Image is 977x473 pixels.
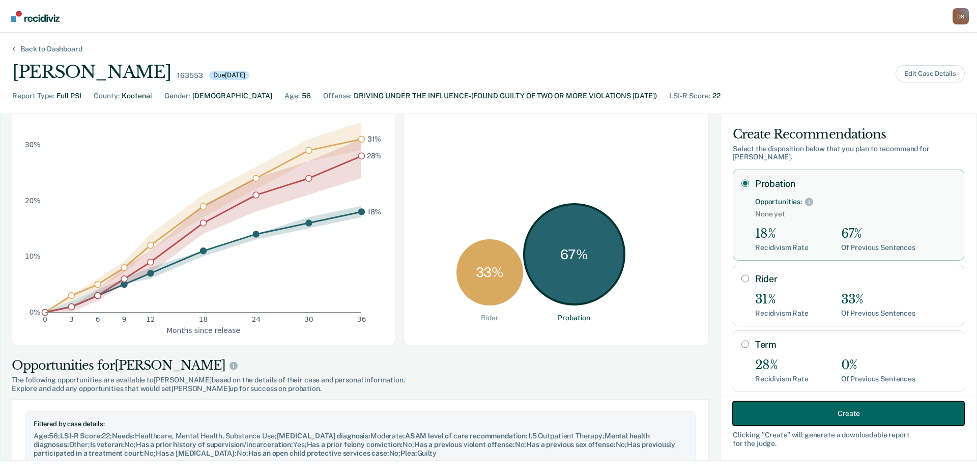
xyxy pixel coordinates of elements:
[733,126,964,143] div: Create Recommendations
[25,196,41,204] text: 20%
[304,315,313,323] text: 30
[96,315,100,323] text: 6
[164,91,190,101] div: Gender :
[8,45,95,53] div: Back to Dashboard
[112,432,135,440] span: Needs :
[69,315,74,323] text: 3
[45,122,361,312] g: area
[25,140,41,148] text: 30%
[34,440,675,457] span: Has previously participated in a treatment court :
[841,227,915,241] div: 67%
[841,309,915,318] div: Of Previous Sentences
[251,315,261,323] text: 24
[526,440,615,449] span: Has a previous sex offense :
[12,376,709,384] span: The following opportunities are available to [PERSON_NAME] based on the details of their case and...
[755,309,809,318] div: Recidivism Rate
[12,91,54,101] div: Report Type :
[136,440,293,449] span: Has a prior history of supervision/incarceration :
[43,315,47,323] text: 0
[414,440,515,449] span: Has a previous violent offense :
[122,91,152,101] div: Kootenai
[755,227,809,241] div: 18%
[733,431,964,448] div: Clicking " Create " will generate a downloadable report for the judge.
[25,140,41,316] g: y-axis tick label
[156,449,237,457] span: Has a [MEDICAL_DATA] :
[30,308,41,316] text: 0%
[11,11,60,22] img: Recidiviz
[43,315,366,323] g: x-axis tick label
[354,91,657,101] div: DRIVING UNDER THE INFLUENCE-(FOUND GUILTY OF TWO OR MORE VIOLATIONS [DATE])
[25,252,41,260] text: 10%
[367,135,382,143] text: 31%
[177,71,203,80] div: 163553
[953,8,969,24] div: D S
[755,210,956,218] span: None yet
[302,91,311,101] div: 56
[405,432,528,440] span: ASAM level of care recommendation :
[712,91,721,101] div: 22
[896,65,965,82] button: Edit Case Details
[755,358,809,373] div: 28%
[248,449,389,457] span: Has an open child protective services case :
[755,292,809,307] div: 31%
[34,432,687,457] div: 56 ; 22 ; Healthcare, Mental Health, Substance Use ; Moderate ; 1.5 Outpatient Therapy ; Other ; ...
[400,449,417,457] span: Plea :
[755,178,956,189] label: Probation
[367,151,382,159] text: 28%
[841,358,915,373] div: 0%
[953,8,969,24] button: Profile dropdown button
[456,239,523,306] div: 33 %
[34,432,650,449] span: Mental health diagnoses :
[209,71,250,80] div: Due [DATE]
[733,145,964,162] div: Select the disposition below that you plan to recommend for [PERSON_NAME] .
[12,62,171,82] div: [PERSON_NAME]
[122,315,127,323] text: 9
[755,198,802,206] div: Opportunities:
[277,432,371,440] span: [MEDICAL_DATA] diagnosis :
[94,91,120,101] div: County :
[755,273,956,285] label: Rider
[12,384,709,393] span: Explore and add any opportunities that would set [PERSON_NAME] up for success on probation.
[841,243,915,252] div: Of Previous Sentences
[34,432,49,440] span: Age :
[481,314,499,322] div: Rider
[755,243,809,252] div: Recidivism Rate
[367,135,382,216] g: text
[42,136,365,315] g: dot
[669,91,710,101] div: LSI-R Score :
[323,91,352,101] div: Offense :
[733,401,964,426] button: Create
[12,357,709,374] div: Opportunities for [PERSON_NAME]
[166,326,240,334] text: Months since release
[34,420,687,428] div: Filtered by case details:
[90,440,124,449] span: Is veteran :
[60,432,102,440] span: LSI-R Score :
[284,91,300,101] div: Age :
[307,440,403,449] span: Has a prior felony conviction :
[166,326,240,334] g: x-axis label
[367,207,382,215] text: 18%
[841,375,915,383] div: Of Previous Sentences
[523,203,625,305] div: 67 %
[192,91,272,101] div: [DEMOGRAPHIC_DATA]
[56,91,81,101] div: Full PSI
[841,292,915,307] div: 33%
[357,315,366,323] text: 36
[755,375,809,383] div: Recidivism Rate
[755,339,956,350] label: Term
[199,315,208,323] text: 18
[146,315,155,323] text: 12
[558,314,590,322] div: Probation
